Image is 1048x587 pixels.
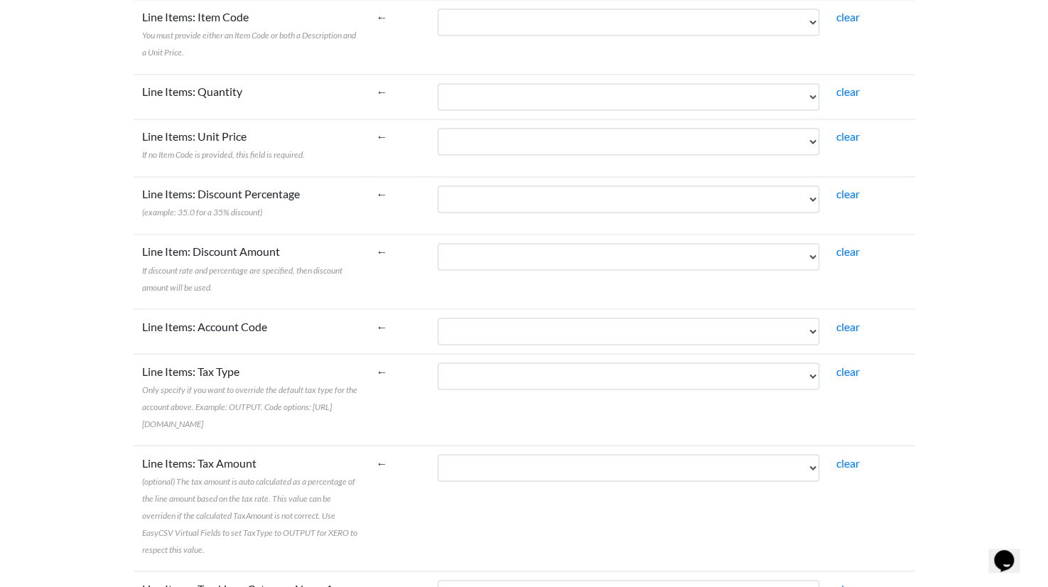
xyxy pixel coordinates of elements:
[368,234,429,308] td: ←
[142,185,300,220] label: Line Items: Discount Percentage
[142,128,305,162] label: Line Items: Unit Price
[142,207,262,217] span: (example: 35.0 for a 35% discount)
[836,244,860,258] a: clear
[142,318,267,335] label: Line Items: Account Code
[368,353,429,445] td: ←
[142,362,360,431] label: Line Items: Tax Type
[836,129,860,143] a: clear
[368,176,429,234] td: ←
[836,85,860,98] a: clear
[836,187,860,200] a: clear
[836,319,860,333] a: clear
[142,454,360,556] label: Line Items: Tax Amount
[142,243,360,294] label: Line Item: Discount Amount
[836,10,860,23] a: clear
[368,74,429,119] td: ←
[142,475,357,554] span: (optional) The tax amount is auto calculated as a percentage of the line amount based on the tax ...
[142,149,305,160] span: If no Item Code is provided, this field is required.
[142,83,242,100] label: Line Items: Quantity
[836,364,860,377] a: clear
[142,384,357,429] span: Only specify if you want to override the default tax type for the account above. Example: OUTPUT....
[836,456,860,469] a: clear
[368,308,429,353] td: ←
[988,530,1034,573] iframe: chat widget
[142,264,342,292] span: If discount rate and percentage are specified, then discount amount will be used.
[142,30,356,58] span: You must provide either an Item Code or both a Description and a Unit Price.
[368,119,429,176] td: ←
[142,9,360,60] label: Line Items: Item Code
[368,445,429,571] td: ←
